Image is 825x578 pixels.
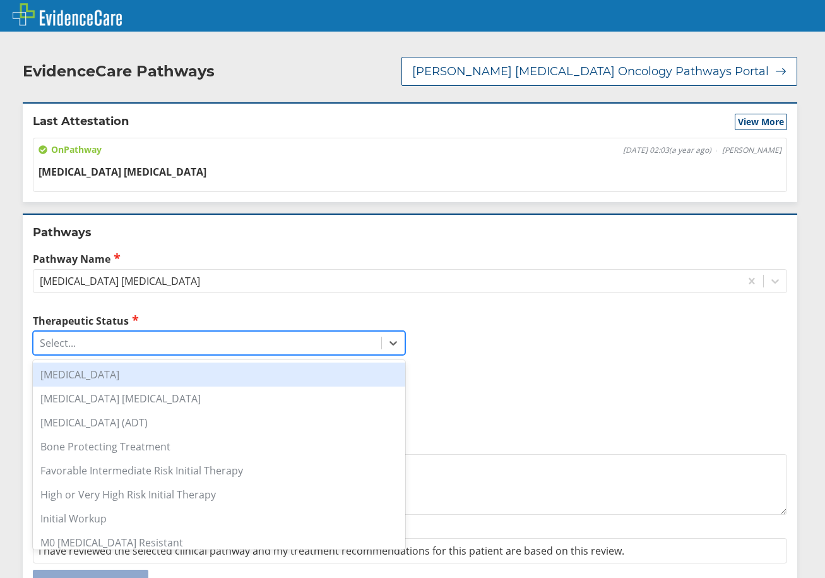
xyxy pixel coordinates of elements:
div: Select... [40,336,76,350]
div: [MEDICAL_DATA] [33,363,405,387]
span: View More [738,116,784,128]
div: [MEDICAL_DATA] [MEDICAL_DATA] [33,387,405,411]
h2: EvidenceCare Pathways [23,62,215,81]
div: M0 [MEDICAL_DATA] Resistant [33,531,405,555]
span: [DATE] 02:03 ( a year ago ) [623,145,711,155]
button: View More [735,114,787,130]
img: EvidenceCare [13,3,122,26]
div: High or Very High Risk Initial Therapy [33,483,405,507]
span: [PERSON_NAME] [722,145,781,155]
div: [MEDICAL_DATA] [MEDICAL_DATA] [40,274,200,288]
h2: Last Attestation [33,114,129,130]
span: I have reviewed the selected clinical pathway and my treatment recommendations for this patient a... [39,544,624,558]
div: [MEDICAL_DATA] (ADT) [33,411,405,435]
span: [MEDICAL_DATA] [MEDICAL_DATA] [39,165,206,179]
div: Favorable Intermediate Risk Initial Therapy [33,459,405,483]
label: Therapeutic Status [33,313,405,328]
div: Bone Protecting Treatment [33,435,405,459]
span: On Pathway [39,143,102,156]
label: Pathway Name [33,251,787,266]
h2: Pathways [33,225,787,240]
button: [PERSON_NAME] [MEDICAL_DATA] Oncology Pathways Portal [401,57,797,86]
label: Additional Details [33,437,787,451]
div: Initial Workup [33,507,405,531]
span: [PERSON_NAME] [MEDICAL_DATA] Oncology Pathways Portal [412,64,769,79]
